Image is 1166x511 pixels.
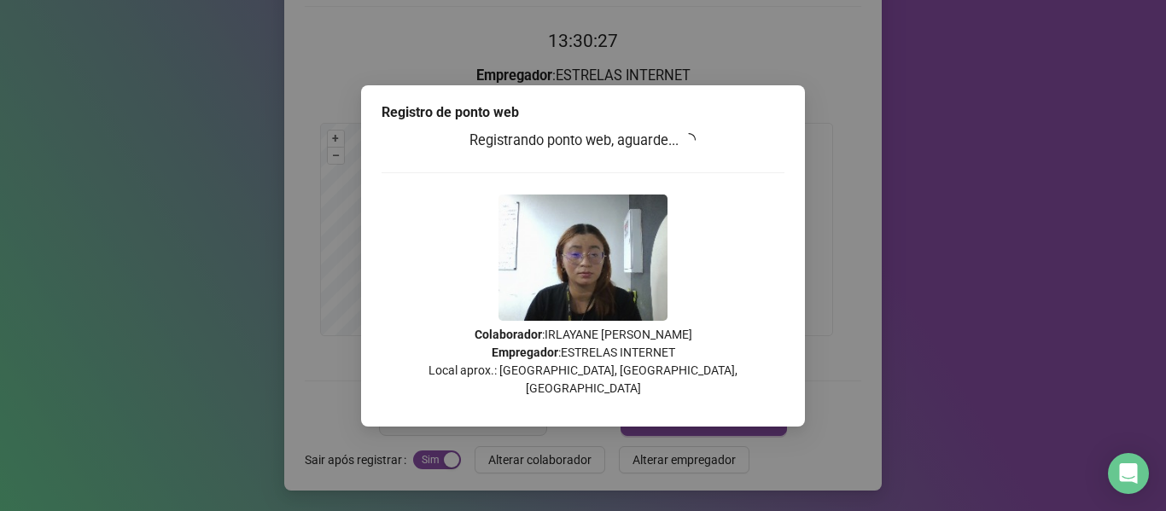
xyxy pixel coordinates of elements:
strong: Colaborador [475,328,542,341]
div: Registro de ponto web [382,102,784,123]
img: 9k= [498,195,668,321]
h3: Registrando ponto web, aguarde... [382,130,784,152]
p: : IRLAYANE [PERSON_NAME] : ESTRELAS INTERNET Local aprox.: [GEOGRAPHIC_DATA], [GEOGRAPHIC_DATA], ... [382,326,784,398]
strong: Empregador [492,346,558,359]
div: Open Intercom Messenger [1108,453,1149,494]
span: loading [679,131,698,149]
